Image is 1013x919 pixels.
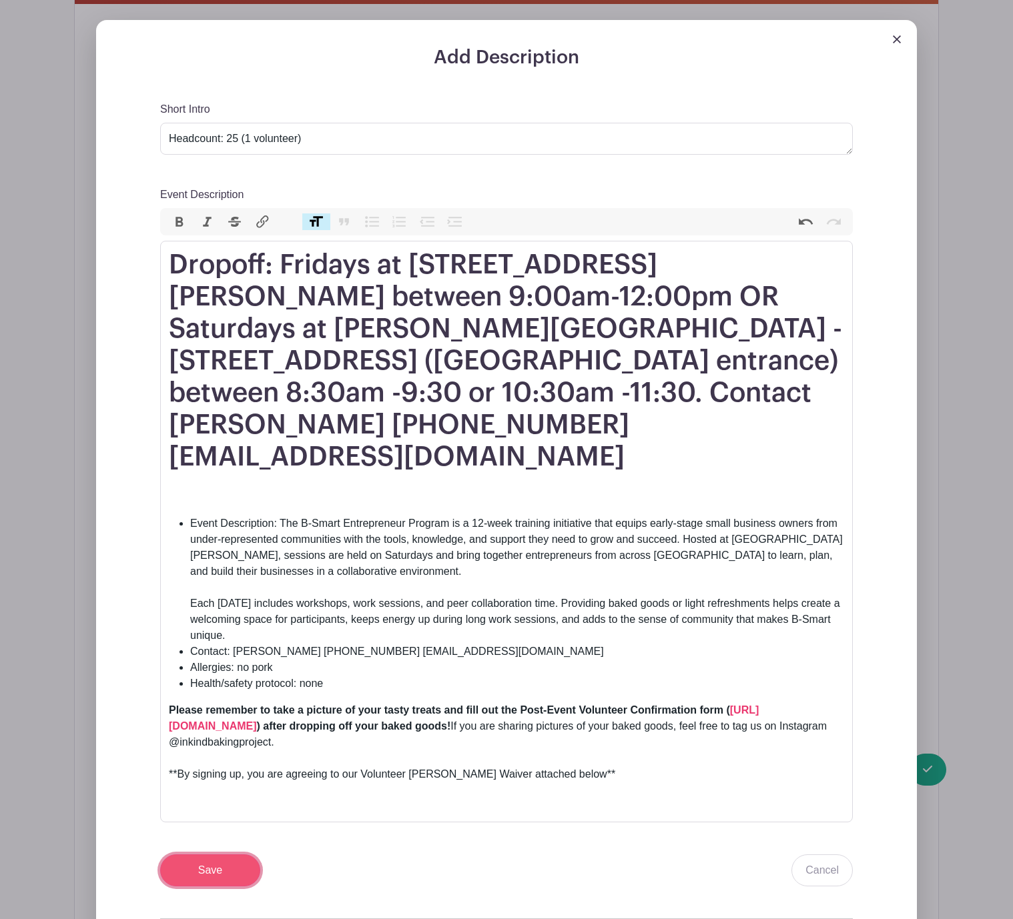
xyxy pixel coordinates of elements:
div: **By signing up, you are agreeing to our Volunteer [PERSON_NAME] Waiver attached below** [169,766,844,782]
button: Increase Level [441,213,469,231]
li: Event Description: The B-Smart Entrepreneur Program is a 12-week training initiative that equips ... [190,516,844,644]
li: Contact: [PERSON_NAME] [PHONE_NUMBER] [EMAIL_ADDRESS][DOMAIN_NAME] [190,644,844,660]
img: close_button-5f87c8562297e5c2d7936805f587ecaba9071eb48480494691a3f1689db116b3.svg [893,35,901,43]
button: Quote [330,213,358,231]
textarea: Headcount: 25 (1 volunteer) [160,123,853,155]
label: Short Intro [160,101,210,117]
button: Decrease Level [414,213,442,231]
h1: Dropoff: Fridays at [STREET_ADDRESS][PERSON_NAME] between 9:00am-12:00pm OR Saturdays at [PERSON_... [169,249,844,473]
button: Link [249,213,277,231]
button: Numbers [386,213,414,231]
div: If you are sharing pictures of your baked goods, feel free to tag us on Instagram @inkindbakingpr... [169,702,844,750]
strong: Please remember to take a picture of your tasty treats and fill out the Post-Event Volunteer Conf... [169,704,730,716]
button: Redo [819,213,848,231]
label: Event Description [160,187,244,203]
button: Italic [194,213,222,231]
trix-editor: Event Description [160,241,853,822]
h3: Add Description [160,47,853,69]
button: Heading [302,213,330,231]
li: Health/safety protocol: none [190,676,844,692]
li: Allergies: no pork [190,660,844,676]
button: Strikethrough [221,213,249,231]
button: Bullets [358,213,386,231]
input: Save [160,854,260,886]
button: Bold [165,213,194,231]
button: Undo [792,213,820,231]
strong: ) after dropping off your baked goods! [257,720,451,732]
a: Cancel [791,854,853,886]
